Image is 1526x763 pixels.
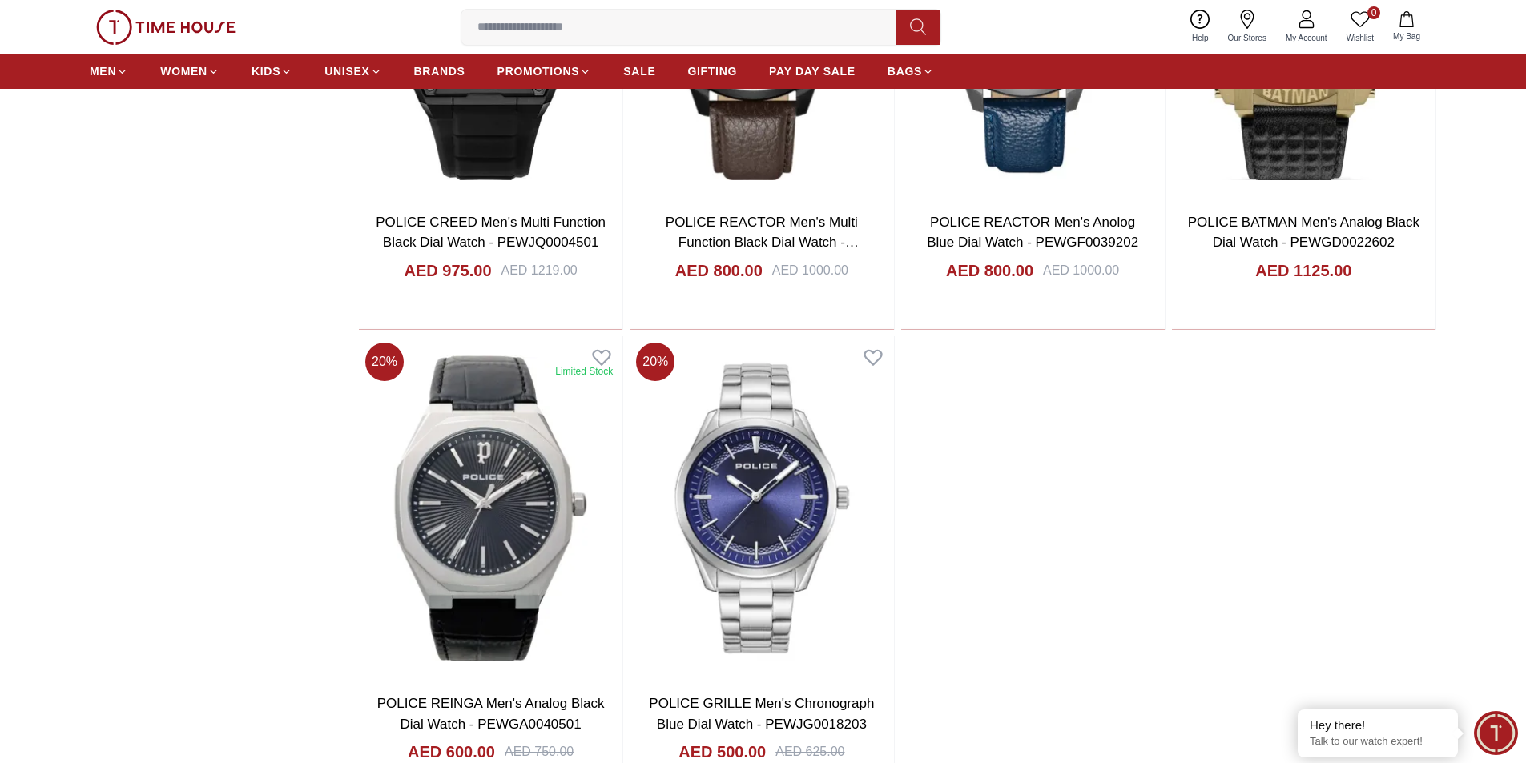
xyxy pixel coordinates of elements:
span: KIDS [252,63,280,79]
a: 0Wishlist [1337,6,1383,47]
div: AED 1000.00 [1043,261,1119,280]
span: BAGS [888,63,922,79]
a: POLICE GRILLE Men's Chronograph Blue Dial Watch - PEWJG0018203 [649,696,874,732]
span: My Account [1279,32,1334,44]
h4: AED 600.00 [408,741,495,763]
a: POLICE REINGA Men's Analog Black Dial Watch - PEWGA0040501 [377,696,605,732]
a: Help [1182,6,1218,47]
a: POLICE BATMAN Men's Analog Black Dial Watch - PEWGD0022602 [1188,215,1419,251]
h4: AED 1125.00 [1255,259,1351,282]
span: BRANDS [414,63,465,79]
p: Talk to our watch expert! [1310,735,1446,749]
a: BAGS [888,57,934,86]
h4: AED 800.00 [675,259,763,282]
a: MEN [90,57,128,86]
span: GIFTING [687,63,737,79]
div: AED 1219.00 [501,261,578,280]
a: UNISEX [324,57,381,86]
div: AED 1000.00 [772,261,848,280]
img: POLICE GRILLE Men's Chronograph Blue Dial Watch - PEWJG0018203 [630,336,893,681]
div: AED 750.00 [505,742,574,761]
img: POLICE REINGA Men's Analog Black Dial Watch - PEWGA0040501 [359,336,622,681]
span: Help [1186,32,1215,44]
h4: AED 800.00 [946,259,1033,282]
a: POLICE REACTOR Men's Multi Function Black Dial Watch - PEWGF0039203 [666,215,859,271]
a: Our Stores [1218,6,1276,47]
h4: AED 975.00 [405,259,492,282]
span: 20 % [365,343,404,381]
span: UNISEX [324,63,369,79]
img: ... [96,10,236,45]
a: WOMEN [160,57,219,86]
a: SALE [623,57,655,86]
button: My Bag [1383,8,1430,46]
div: Hey there! [1310,717,1446,733]
h4: AED 500.00 [678,741,766,763]
a: BRANDS [414,57,465,86]
span: Wishlist [1340,32,1380,44]
span: Our Stores [1222,32,1273,44]
span: WOMEN [160,63,207,79]
a: PROMOTIONS [497,57,592,86]
span: 0 [1367,6,1380,19]
span: PAY DAY SALE [769,63,856,79]
span: 20 % [636,343,674,381]
a: POLICE CREED Men's Multi Function Black Dial Watch - PEWJQ0004501 [376,215,606,251]
span: PROMOTIONS [497,63,580,79]
a: GIFTING [687,57,737,86]
span: SALE [623,63,655,79]
span: MEN [90,63,116,79]
div: Limited Stock [555,365,613,378]
span: My Bag [1387,30,1427,42]
div: Chat Widget [1474,711,1518,755]
a: POLICE REACTOR Men's Anolog Blue Dial Watch - PEWGF0039202 [927,215,1138,251]
a: KIDS [252,57,292,86]
div: AED 625.00 [775,742,844,761]
a: PAY DAY SALE [769,57,856,86]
